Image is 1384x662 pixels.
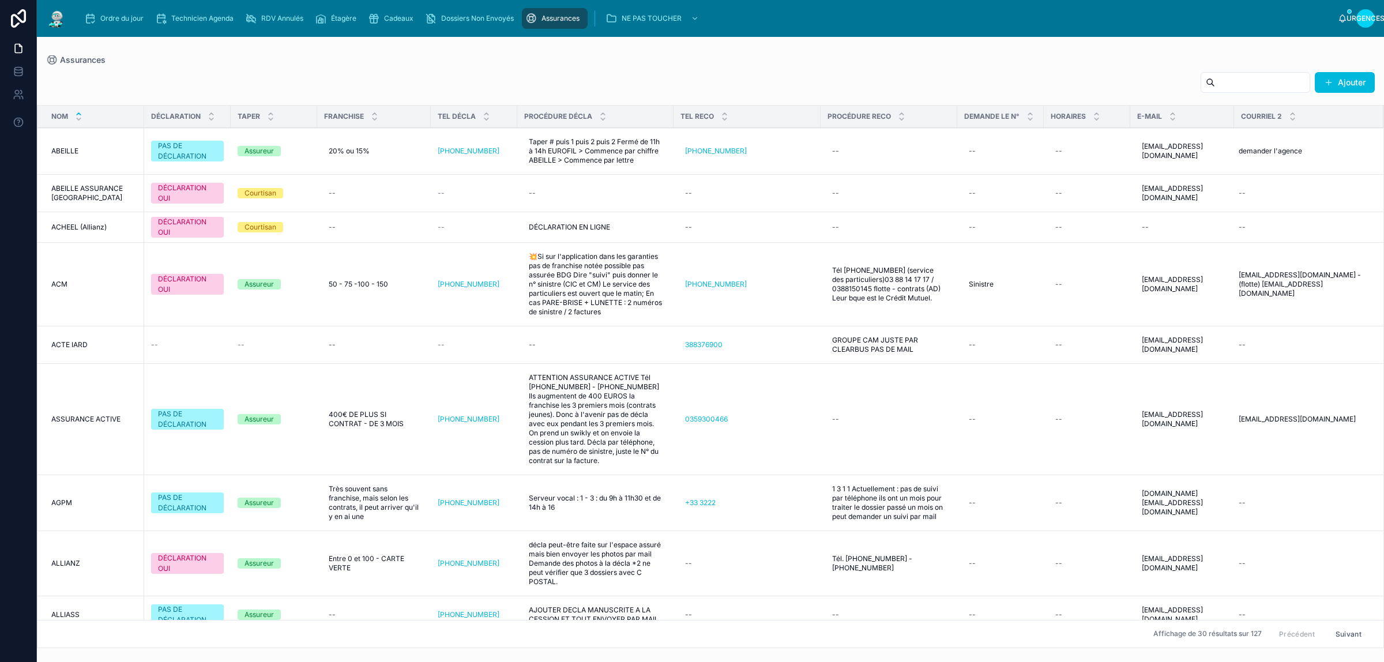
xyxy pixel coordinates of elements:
[438,146,499,155] font: [PHONE_NUMBER]
[1234,184,1370,202] a: --
[685,340,723,349] font: 388376900
[1137,484,1227,521] a: [DOMAIN_NAME][EMAIL_ADDRESS][DOMAIN_NAME]
[51,280,137,289] a: ACM
[329,340,336,349] font: --
[324,336,424,354] a: --
[51,146,78,155] font: ABEILLE
[158,554,206,573] font: DÉCLARATION OUI
[158,493,206,512] font: PAS DE DÉCLARATION
[51,498,137,507] a: AGPM
[238,112,260,121] font: TAPER
[245,610,274,619] font: Assureur
[524,184,667,202] a: --
[438,146,510,156] a: [PHONE_NUMBER]
[964,410,1037,428] a: --
[1051,605,1123,624] a: --
[524,601,667,629] a: AJOUTER DECLA MANUSCRITE A LA CESSION ET TOUT ENVOYER PAR MAIL
[311,8,364,29] a: Étagère
[331,14,356,22] font: Étagère
[51,415,137,424] a: ASSURANCE ACTIVE
[529,373,661,465] font: ATTENTION ASSURANCE ACTIVE Tél [PHONE_NUMBER] - [PHONE_NUMBER] Ils augmentent de 400 EUROS la fra...
[832,336,920,353] font: GROUPE CAM JUSTE PAR CLEARBUS PAS DE MAIL
[680,554,814,573] a: --
[828,218,950,236] a: --
[324,405,424,433] a: 400€ DE PLUS SI CONTRAT - DE 3 MOIS
[438,223,510,232] a: --
[1055,559,1062,567] font: --
[329,610,336,619] font: --
[245,189,276,197] font: Courtisan
[1055,280,1062,288] font: --
[329,484,420,521] font: Très souvent sans franchise, mais selon les contrats, il peut arriver qu'il y en ai une
[151,217,224,238] a: DÉCLARATION OUI
[438,223,445,231] font: --
[158,409,206,428] font: PAS DE DÉCLARATION
[438,280,499,288] font: [PHONE_NUMBER]
[51,610,80,619] font: ALLIASS
[680,494,814,512] a: +33 3222
[1137,405,1227,433] a: [EMAIL_ADDRESS][DOMAIN_NAME]
[969,223,976,231] font: --
[324,480,424,526] a: Très souvent sans franchise, mais selon les contrats, il peut arriver qu'il y en ai une
[622,14,682,22] font: NE PAS TOUCHER
[1055,340,1062,349] font: --
[422,8,522,29] a: Dossiers Non Envoyés
[1055,610,1062,619] font: --
[964,184,1037,202] a: --
[522,8,588,29] a: Assurances
[680,410,814,428] a: 0359300466
[152,8,242,29] a: Technicien Agenda
[171,14,234,22] font: Technicien Agenda
[1137,137,1227,165] a: [EMAIL_ADDRESS][DOMAIN_NAME]
[1239,415,1356,423] font: [EMAIL_ADDRESS][DOMAIN_NAME]
[685,280,747,289] a: [PHONE_NUMBER]
[685,559,692,567] font: --
[602,8,705,29] a: NE PAS TOUCHER
[238,279,310,289] a: Assureur
[1142,605,1203,623] font: [EMAIL_ADDRESS][DOMAIN_NAME]
[969,498,976,507] font: --
[1239,498,1246,507] font: --
[1142,223,1149,231] font: --
[685,415,728,424] a: 0359300466
[151,553,224,574] a: DÉCLARATION OUI
[51,415,121,423] font: ASSURANCE ACTIVE
[529,223,610,231] font: DÉCLARATION EN LIGNE
[151,340,224,349] a: --
[329,410,404,428] font: 400€ DE PLUS SI CONTRAT - DE 3 MOIS
[685,280,747,288] font: [PHONE_NUMBER]
[828,112,891,121] font: PROCÉDURE RECO
[1051,184,1123,202] a: --
[685,340,723,349] a: 388376900
[441,14,514,22] font: Dossiers Non Envoyés
[969,610,976,619] font: --
[324,275,424,294] a: 50 - 75 -100 - 150
[964,275,1037,294] a: Sinistre
[51,184,137,202] a: ABEILLE ASSURANCE [GEOGRAPHIC_DATA]
[1055,415,1062,423] font: --
[1338,77,1366,87] font: Ajouter
[438,498,499,507] font: [PHONE_NUMBER]
[158,605,206,624] font: PAS DE DÉCLARATION
[238,558,310,569] a: Assureur
[158,274,206,294] font: DÉCLARATION OUI
[324,184,424,202] a: --
[329,189,336,197] font: --
[1051,554,1123,573] a: --
[151,112,201,121] font: DÉCLARATION
[60,55,106,65] font: Assurances
[524,218,667,236] a: DÉCLARATION EN LIGNE
[1051,410,1123,428] a: --
[1142,142,1203,160] font: [EMAIL_ADDRESS][DOMAIN_NAME]
[529,540,663,586] font: décla peut-être faite sur l'espace assuré mais bien envoyer les photos par mail Demande des photo...
[1137,331,1227,359] a: [EMAIL_ADDRESS][DOMAIN_NAME]
[1241,112,1282,121] font: COURRIEL 2
[242,8,311,29] a: RDV Annulés
[1055,189,1062,197] font: --
[438,112,476,121] font: TEL DÉCLA
[1051,336,1123,354] a: --
[1315,72,1375,93] button: Ajouter
[324,605,424,624] a: --
[51,340,88,349] font: ACTE IARD
[529,252,664,316] font: 💥Si sur l'application dans les garanties pas de franchise notée possible pas assurée BDG Dire "su...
